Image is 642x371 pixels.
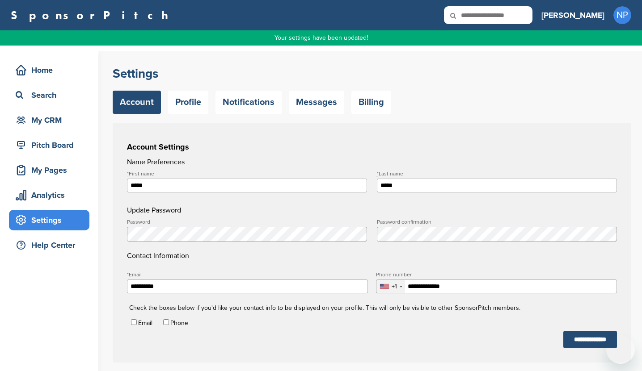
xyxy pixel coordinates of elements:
[215,91,282,114] a: Notifications
[9,210,89,230] a: Settings
[138,319,152,327] label: Email
[168,91,208,114] a: Profile
[351,91,391,114] a: Billing
[127,272,368,277] label: Email
[9,60,89,80] a: Home
[13,237,89,253] div: Help Center
[613,6,631,24] span: NP
[377,171,379,177] abbr: required
[127,205,617,216] h4: Update Password
[127,219,617,261] h4: Contact Information
[11,9,174,21] a: SponsorPitch
[113,91,161,114] a: Account
[606,335,635,364] iframe: Button to launch messaging window
[392,283,397,290] div: +1
[541,9,604,21] h3: [PERSON_NAME]
[9,160,89,180] a: My Pages
[541,5,604,25] a: [PERSON_NAME]
[127,157,617,167] h4: Name Preferences
[127,171,129,177] abbr: required
[127,171,367,176] label: First name
[9,235,89,255] a: Help Center
[13,187,89,203] div: Analytics
[13,162,89,178] div: My Pages
[13,137,89,153] div: Pitch Board
[9,85,89,105] a: Search
[127,219,367,225] label: Password
[376,280,405,293] div: Selected country
[13,62,89,78] div: Home
[377,219,617,225] label: Password confirmation
[13,87,89,103] div: Search
[127,271,129,278] abbr: required
[376,272,617,277] label: Phone number
[289,91,344,114] a: Messages
[9,185,89,205] a: Analytics
[9,135,89,155] a: Pitch Board
[9,110,89,130] a: My CRM
[170,319,188,327] label: Phone
[13,212,89,228] div: Settings
[113,66,631,82] h2: Settings
[127,141,617,153] h3: Account Settings
[13,112,89,128] div: My CRM
[377,171,617,176] label: Last name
